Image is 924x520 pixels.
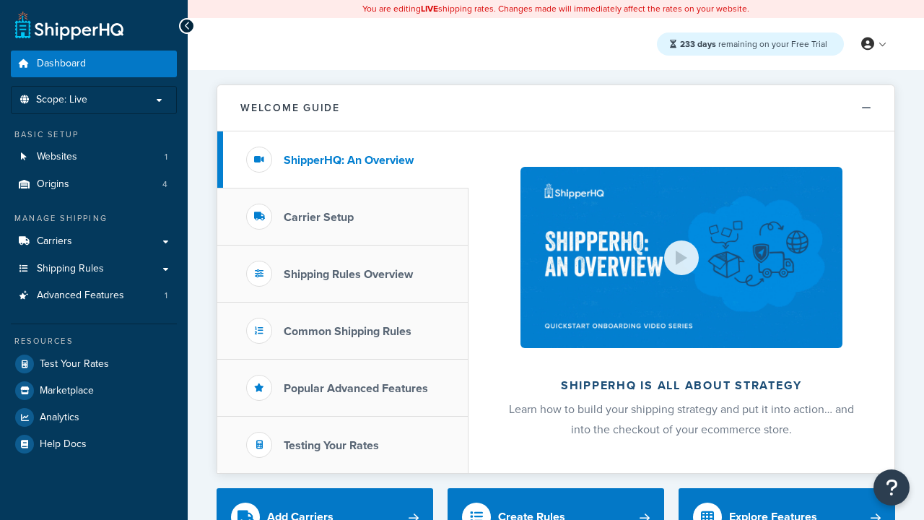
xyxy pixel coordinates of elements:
[11,378,177,404] a: Marketplace
[36,94,87,106] span: Scope: Live
[520,167,842,348] img: ShipperHQ is all about strategy
[680,38,827,51] span: remaining on your Free Trial
[40,438,87,451] span: Help Docs
[873,469,910,506] button: Open Resource Center
[509,401,854,438] span: Learn how to build your shipping strategy and put it into action… and into the checkout of your e...
[284,439,379,452] h3: Testing Your Rates
[40,385,94,397] span: Marketplace
[284,154,414,167] h3: ShipperHQ: An Overview
[240,103,340,113] h2: Welcome Guide
[11,144,177,170] a: Websites1
[284,268,413,281] h3: Shipping Rules Overview
[507,379,856,392] h2: ShipperHQ is all about strategy
[11,212,177,225] div: Manage Shipping
[11,335,177,347] div: Resources
[284,211,354,224] h3: Carrier Setup
[37,263,104,275] span: Shipping Rules
[421,2,438,15] b: LIVE
[37,235,72,248] span: Carriers
[11,404,177,430] a: Analytics
[37,151,77,163] span: Websites
[11,282,177,309] a: Advanced Features1
[11,171,177,198] li: Origins
[11,144,177,170] li: Websites
[40,358,109,370] span: Test Your Rates
[165,290,167,302] span: 1
[217,85,894,131] button: Welcome Guide
[11,256,177,282] a: Shipping Rules
[37,178,69,191] span: Origins
[165,151,167,163] span: 1
[40,412,79,424] span: Analytics
[162,178,167,191] span: 4
[11,228,177,255] a: Carriers
[284,382,428,395] h3: Popular Advanced Features
[11,51,177,77] a: Dashboard
[11,282,177,309] li: Advanced Features
[37,58,86,70] span: Dashboard
[11,129,177,141] div: Basic Setup
[11,171,177,198] a: Origins4
[680,38,716,51] strong: 233 days
[284,325,411,338] h3: Common Shipping Rules
[11,351,177,377] a: Test Your Rates
[37,290,124,302] span: Advanced Features
[11,431,177,457] a: Help Docs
